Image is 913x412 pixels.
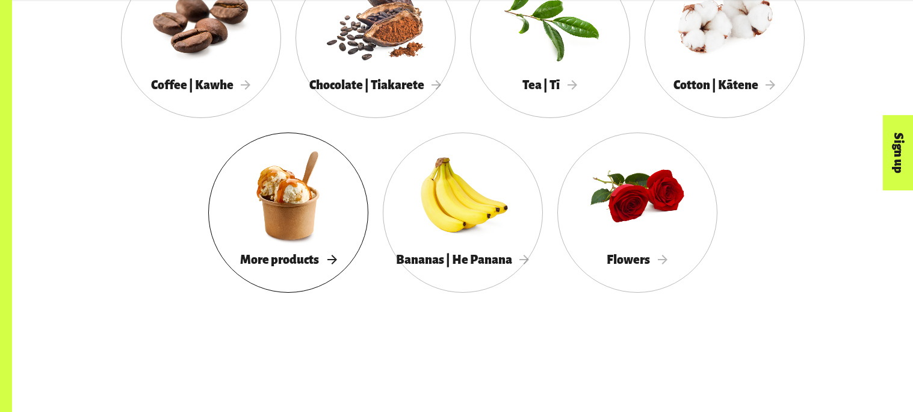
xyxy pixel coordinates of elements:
[673,78,776,92] span: Cotton | Kātene
[309,78,442,92] span: Chocolate | Tiakarete
[607,253,667,266] span: Flowers
[208,133,368,293] a: More products
[240,253,336,266] span: More products
[151,78,251,92] span: Coffee | Kawhe
[557,133,717,293] a: Flowers
[522,78,577,92] span: Tea | Tī
[396,253,530,266] span: Bananas | He Panana
[383,133,543,293] a: Bananas | He Panana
